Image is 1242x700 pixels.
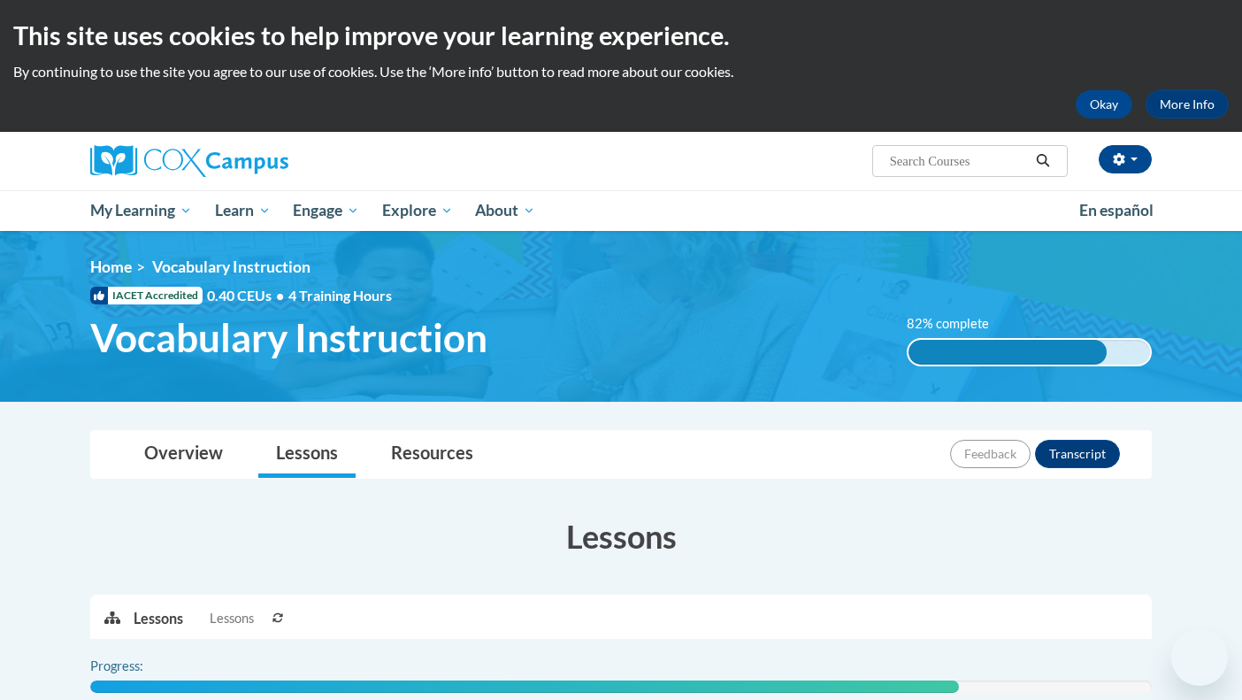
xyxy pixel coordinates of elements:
[1035,440,1120,468] button: Transcript
[207,286,288,305] span: 0.40 CEUs
[90,200,192,221] span: My Learning
[13,18,1229,53] h2: This site uses cookies to help improve your learning experience.
[134,609,183,628] p: Lessons
[13,62,1229,81] p: By continuing to use the site you agree to our use of cookies. Use the ‘More info’ button to read...
[373,431,491,478] a: Resources
[1146,90,1229,119] a: More Info
[888,150,1030,172] input: Search Courses
[90,145,426,177] a: Cox Campus
[293,200,359,221] span: Engage
[90,287,203,304] span: IACET Accredited
[281,190,371,231] a: Engage
[382,200,453,221] span: Explore
[64,190,1178,231] div: Main menu
[215,200,271,221] span: Learn
[475,200,535,221] span: About
[126,431,241,478] a: Overview
[90,145,288,177] img: Cox Campus
[1079,201,1154,219] span: En español
[90,258,132,276] a: Home
[276,287,284,304] span: •
[907,314,1008,334] label: 82% complete
[152,258,310,276] span: Vocabulary Instruction
[90,314,487,361] span: Vocabulary Instruction
[79,190,203,231] a: My Learning
[203,190,282,231] a: Learn
[90,657,192,676] label: Progress:
[288,287,392,304] span: 4 Training Hours
[90,514,1152,558] h3: Lessons
[1171,629,1228,686] iframe: Button to launch messaging window
[908,340,1107,365] div: 82% complete
[1030,150,1056,172] button: Search
[1068,192,1165,229] a: En español
[1076,90,1132,119] button: Okay
[950,440,1031,468] button: Feedback
[258,431,356,478] a: Lessons
[1099,145,1152,173] button: Account Settings
[371,190,464,231] a: Explore
[210,609,254,628] span: Lessons
[464,190,548,231] a: About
